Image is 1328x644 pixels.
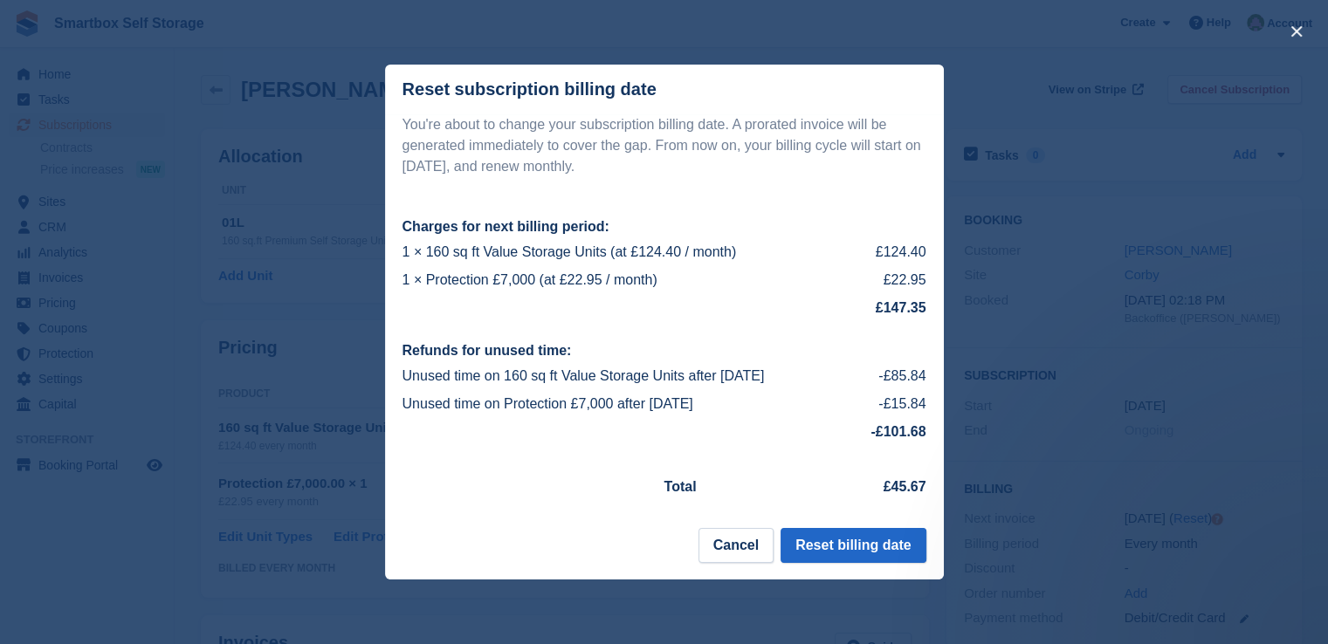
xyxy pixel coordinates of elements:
[403,362,866,390] td: Unused time on 160 sq ft Value Storage Units after [DATE]
[403,114,926,177] p: You're about to change your subscription billing date. A prorated invoice will be generated immed...
[857,266,926,294] td: £22.95
[865,362,925,390] td: -£85.84
[698,528,774,563] button: Cancel
[403,238,857,266] td: 1 × 160 sq ft Value Storage Units (at £124.40 / month)
[884,479,926,494] strong: £45.67
[865,390,925,418] td: -£15.84
[876,300,926,315] strong: £147.35
[1283,17,1311,45] button: close
[870,424,925,439] strong: -£101.68
[403,343,926,359] h2: Refunds for unused time:
[664,479,697,494] strong: Total
[781,528,925,563] button: Reset billing date
[403,219,926,235] h2: Charges for next billing period:
[403,390,866,418] td: Unused time on Protection £7,000 after [DATE]
[403,79,657,99] div: Reset subscription billing date
[857,238,926,266] td: £124.40
[403,266,857,294] td: 1 × Protection £7,000 (at £22.95 / month)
